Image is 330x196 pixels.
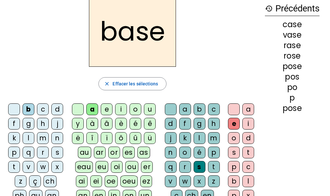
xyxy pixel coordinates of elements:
div: f [8,118,20,130]
div: è [115,118,127,130]
div: oi [111,161,123,173]
div: j [51,118,63,130]
div: m [37,132,49,144]
div: es [123,147,135,158]
div: e [101,103,113,115]
div: c [242,161,254,173]
div: l [23,132,34,144]
div: b [228,175,240,187]
div: q [165,161,177,173]
div: x [194,175,205,187]
div: i [242,118,254,130]
div: ï [101,132,113,144]
div: b [194,103,205,115]
div: er [141,161,153,173]
div: q [23,147,34,158]
div: ë [72,132,84,144]
mat-icon: close [104,81,110,87]
div: p [228,161,240,173]
div: b [23,103,34,115]
div: a [242,103,254,115]
div: m [208,132,220,144]
div: v [23,161,34,173]
div: rose [265,52,320,60]
div: oeu [120,175,138,187]
div: a [86,103,98,115]
div: h [37,118,49,130]
div: ei [90,175,102,187]
div: z [15,175,26,187]
div: t [208,161,220,173]
div: ç [29,175,41,187]
div: z [208,175,220,187]
div: s [194,161,205,173]
div: po [265,83,320,91]
div: ü [144,132,156,144]
div: ô [115,132,127,144]
div: i [115,103,127,115]
div: â [101,118,113,130]
div: ê [144,118,156,130]
div: a [179,103,191,115]
div: d [165,118,177,130]
div: eu [96,161,108,173]
div: oe [105,175,118,187]
div: e [228,118,240,130]
div: rase [265,42,320,49]
h3: Précédents [265,1,320,16]
div: r [179,161,191,173]
div: c [37,103,49,115]
div: case [265,21,320,28]
div: au [78,147,91,158]
div: p [8,147,20,158]
div: f [179,118,191,130]
div: d [51,103,63,115]
div: g [194,118,205,130]
div: w [179,175,191,187]
div: w [37,161,49,173]
div: ez [140,175,152,187]
div: k [8,132,20,144]
div: k [179,132,191,144]
div: l [242,175,254,187]
div: t [242,147,254,158]
div: û [130,132,141,144]
div: ch [43,175,57,187]
div: h [208,118,220,130]
div: t [8,161,20,173]
div: d [242,132,254,144]
div: o [130,103,141,115]
div: à [86,118,98,130]
div: ai [76,175,88,187]
div: s [228,147,240,158]
div: y [72,118,84,130]
div: î [86,132,98,144]
div: n [51,132,63,144]
div: c [208,103,220,115]
div: n [165,147,177,158]
div: v [165,175,177,187]
div: l [194,132,205,144]
div: eau [75,161,93,173]
div: g [23,118,34,130]
div: or [108,147,120,158]
div: s [51,147,63,158]
div: as [137,147,150,158]
div: é [194,147,205,158]
span: Effacer les sélections [113,80,158,88]
mat-icon: history [265,5,273,12]
div: pos [265,73,320,81]
div: pose [265,104,320,112]
div: x [51,161,63,173]
div: ar [94,147,106,158]
div: o [228,132,240,144]
div: p [208,147,220,158]
div: j [165,132,177,144]
div: ou [125,161,138,173]
div: r [37,147,49,158]
div: o [179,147,191,158]
button: Effacer les sélections [98,77,166,90]
div: u [144,103,156,115]
div: p [265,94,320,102]
div: pose [265,62,320,70]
